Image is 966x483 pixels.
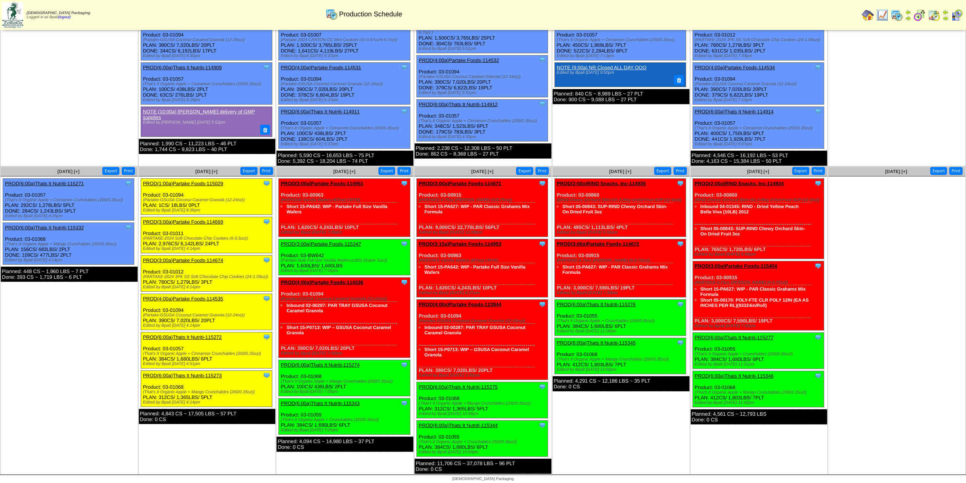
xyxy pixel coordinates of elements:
[695,198,824,202] div: (RIND-Chewy Orchard Skin-On 3-Way Dried Fruit SUP (12-3oz))
[279,179,410,237] div: Product: 03-00963 PLAN: 1,620CS / 4,243LBS / 10PLT
[905,15,911,21] img: arrowright.gif
[263,295,270,302] img: Tooltip
[693,107,824,149] div: Product: 03-01057 PLAN: 400CS / 1,750LBS / 6PLT DONE: 441CS / 1,929LBS / 7PLT
[701,226,805,237] a: Short 05-00843: SUP-RIND Chewy Orchard Skin-On Dried Fruit 3oz
[695,324,824,328] div: Edited by Bpali [DATE] 7:52pm
[557,181,646,186] a: PROD(2:00a)RIND Snacks, Inc-114935
[141,217,272,253] div: Product: 03-01011 PLAN: 2,976CS / 6,142LBS / 24PLT
[141,19,272,60] div: Product: 03-01094 PLAN: 390CS / 7,020LBS / 20PLT DONE: 344CS / 6,192LBS / 17PLT
[143,65,222,70] a: PROD(6:00a)Thats It Nutriti-114909
[281,362,359,368] a: PROD(6:00a)Thats It Nutriti-115274
[677,339,684,346] img: Tooltip
[419,181,501,186] a: PROD(3:00a)Partake Foods-114671
[281,65,361,70] a: PROD(4:00a)Partake Foods-114531
[143,181,223,186] a: PROD(1:00a)Partake Foods-115029
[281,82,410,86] div: (Partake-GSUSA Coconut Caramel Granola (12-24oz))
[674,167,687,175] button: Print
[141,332,272,369] div: Product: 03-01057 PLAN: 384CS / 1,680LBS / 6PLT
[281,126,410,130] div: (That's It Organic Apple + Cinnamon Crunchables (200/0.35oz))
[333,169,355,174] span: [DATE] [+]
[419,412,548,416] div: Edited by Bpali [DATE] 10:58pm
[557,258,686,263] div: (PARTAKE-6.75oz [PERSON_NAME] (6-6.75oz))
[557,329,686,334] div: Edited by Bpali [DATE] 11:00pm
[557,65,647,70] a: NOTE (9:00a) NR Closed ALL DAY OOO
[695,82,824,86] div: (Partake-GSUSA Coconut Caramel Granola (12-24oz))
[419,291,548,295] div: Edited by Bpali [DATE] 8:27pm
[279,19,410,60] div: Product: 03-01007 PLAN: 1,500CS / 3,765LBS / 25PLT DONE: 1,641CS / 4,119LBS / 27PLT
[885,169,907,174] a: [DATE] [+]
[695,65,775,70] a: PROD(4:00a)Partake Foods-114534
[143,109,255,120] a: NOTE (10:00a) [PERSON_NAME] delivery of GMP supplies
[554,19,686,60] div: Product: 03-01057 PLAN: 450CS / 1,969LBS / 7PLT DONE: 522CS / 2,284LBS / 8PLT
[417,239,548,297] div: Product: 03-00963 PLAN: 1,620CS / 4,243LBS / 10PLT
[419,401,548,406] div: (That's It Organic Apple + Mango Crunchables (200/0.35oz))
[143,400,272,405] div: Edited by Bpali [DATE] 4:14pm
[143,120,267,125] div: Edited by [PERSON_NAME] [DATE] 5:52pm
[695,400,824,405] div: Edited by Bpali [DATE] 11:02pm
[905,9,911,15] img: arrowleft.gif
[415,143,551,159] div: Planned: 2,238 CS ~ 12,308 LBS ~ 50 PLT Done: 862 CS ~ 8,368 LBS ~ 27 PLT
[419,319,548,323] div: (Partake-GSUSA Coconut Caramel Granola (12-24oz))
[419,384,497,390] a: PROD(6:00a)Thats It Nutriti-115275
[143,275,272,279] div: (PARTAKE-2024 3PK SS Soft Chocolate Chip Cookies (24-1.09oz))
[693,371,824,407] div: Product: 03-01068 PLAN: 412CS / 1,803LBS / 7PLT
[562,264,668,275] a: Short 15-PA627: WIP - PAR Classic Grahams Mix Formula
[419,57,499,63] a: PROD(4:00a)Partake Foods-114532
[951,9,963,21] img: calendarcustomer.gif
[286,325,391,335] a: Short 15-P0713: WIP – GSUSA Coconut Caramel Granola
[557,367,686,372] div: Edited by Bpali [DATE] 11:02pm
[693,63,824,105] div: Product: 03-01094 PLAN: 390CS / 7,020LBS / 20PLT DONE: 379CS / 6,822LBS / 19PLT
[695,126,824,130] div: (That's It Organic Apple + Cinnamon Crunchables (200/0.35oz))
[281,38,410,42] div: (Partake 2024 CARTON CC Mini Cookies (10-0.67oz/6-6.7oz))
[862,9,874,21] img: home.gif
[326,8,338,20] img: calendarprod.gif
[814,372,822,380] img: Tooltip
[143,208,272,213] div: Edited by Bpali [DATE] 8:36pm
[535,167,549,175] button: Print
[539,180,546,187] img: Tooltip
[557,54,686,58] div: Edited by Bpali [DATE] 7:13pm
[419,450,548,454] div: Edited by Bpali [DATE] 10:59pm
[419,440,548,444] div: (That's It Organic Apple + Crunchables (200/0.35oz))
[419,258,548,263] div: (PARTAKE-Vanilla Wafers (6/7oz) CRTN)
[417,300,548,380] div: Product: 03-01094 PLAN: 390CS / 7,020LBS / 20PLT
[141,179,272,215] div: Product: 03-01094 PLAN: 1CS / 18LBS / 0PLT
[5,242,134,246] div: (That's It Organic Apple + Mango Crunchables (200/0.35oz))
[814,180,822,187] img: Tooltip
[281,400,359,406] a: PROD(6:00a)Thats It Nutriti-115343
[701,297,809,308] a: Short 05-00170: POLY-FTE CLR POLY 12IN (EA AS INCHES PER RL)(93324in/Roll)
[27,11,90,19] span: Logged in as Bpali
[557,291,686,295] div: Edited by Bpali [DATE] 7:39pm
[143,285,272,289] div: Edited by Bpali [DATE] 4:14pm
[914,9,926,21] img: calendarblend.gif
[695,54,824,58] div: Edited by Bpali [DATE] 7:34pm
[400,108,408,115] img: Tooltip
[5,198,134,202] div: (That's It Organic Apple + Cinnamon Crunchables (200/0.35oz))
[143,246,272,251] div: Edited by Bpali [DATE] 4:14pm
[674,75,684,85] button: Delete Note
[695,373,774,379] a: PROD(6:00a)Thats It Nutriti-115346
[281,142,410,146] div: Edited by Bpali [DATE] 5:37pm
[281,54,410,58] div: Edited by Bpali [DATE] 5:37pm
[539,421,546,429] img: Tooltip
[792,167,809,175] button: Export
[557,70,681,75] div: Edited by Bpali [DATE] 9:50pm
[143,98,272,102] div: Edited by Bpali [DATE] 8:29pm
[279,278,410,358] div: Product: 03-01094 PLAN: 390CS / 7,020LBS / 20PLT
[695,362,824,367] div: Edited by Bpali [DATE] 11:01pm
[539,56,546,64] img: Tooltip
[5,258,134,262] div: Edited by Bpali [DATE] 4:14pm
[139,409,276,424] div: Planned: 4,843 CS ~ 17,505 LBS ~ 57 PLT Done: 0 CS
[125,224,132,231] img: Tooltip
[814,334,822,341] img: Tooltip
[539,300,546,308] img: Tooltip
[276,151,413,166] div: Planned: 5,590 CS ~ 18,653 LBS ~ 75 PLT Done: 5,392 CS ~ 18,204 LBS ~ 74 PLT
[452,477,513,481] span: [DEMOGRAPHIC_DATA] Packaging
[419,119,548,123] div: (That's It Organic Apple + Cinnamon Crunchables (200/0.35oz))
[419,46,548,51] div: Edited by Bpali [DATE] 5:51pm
[695,352,824,356] div: (That's It Organic Apple + Crunchables (200/0.35oz))
[143,82,272,86] div: (That's It Organic Apple + Cinnamon Crunchables (200/0.35oz))
[143,390,272,394] div: (That's It Organic Apple + Mango Crunchables (200/0.35oz))
[695,142,824,146] div: Edited by Bpali [DATE] 6:07pm
[695,38,824,42] div: (PARTAKE-2024 3PK SS Soft Chocolate Chip Cookies (24-1.09oz))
